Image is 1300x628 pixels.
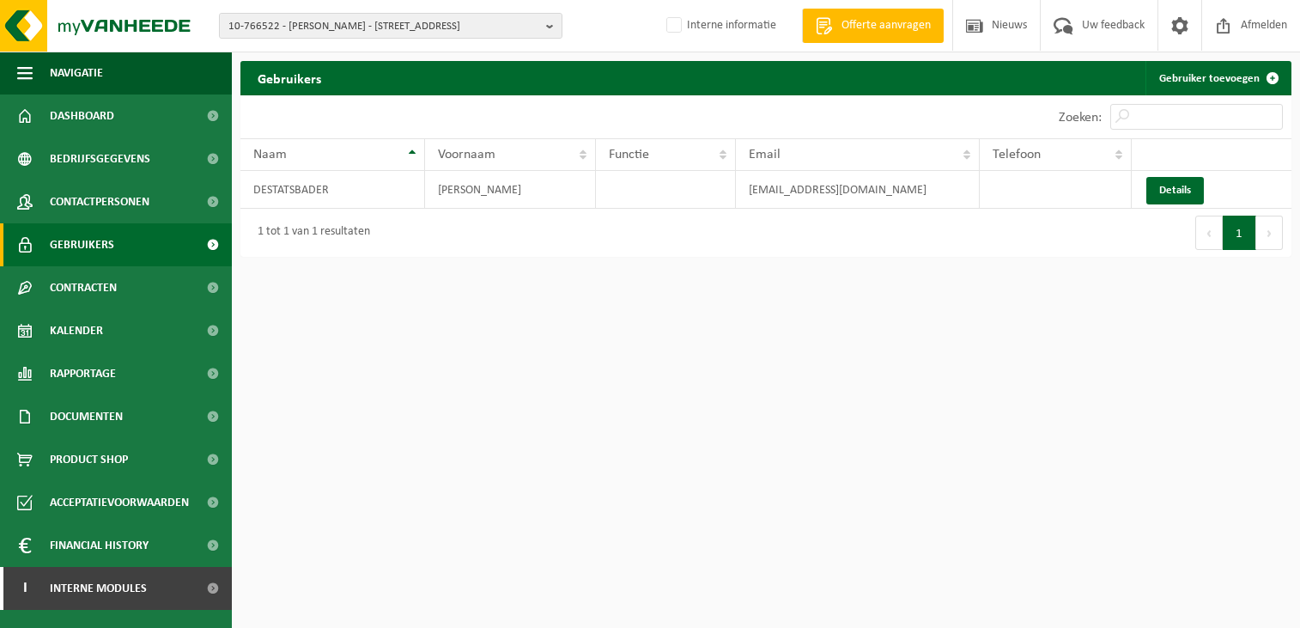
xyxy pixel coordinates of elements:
label: Zoeken: [1059,111,1102,125]
button: Previous [1195,216,1223,250]
span: Offerte aanvragen [837,17,935,34]
span: Naam [253,148,287,162]
span: Contactpersonen [50,180,149,223]
span: Details [1159,185,1191,196]
span: Bedrijfsgegevens [50,137,150,180]
span: 10-766522 - [PERSON_NAME] - [STREET_ADDRESS] [228,14,539,40]
span: I [17,567,33,610]
a: Offerte aanvragen [802,9,944,43]
button: Next [1256,216,1283,250]
button: 1 [1223,216,1256,250]
span: Interne modules [50,567,147,610]
span: Product Shop [50,438,128,481]
span: Functie [609,148,649,162]
a: Details [1146,177,1204,204]
span: Rapportage [50,352,116,395]
td: [EMAIL_ADDRESS][DOMAIN_NAME] [736,171,980,209]
td: DESTATSBADER [240,171,425,209]
a: Gebruiker toevoegen [1145,61,1290,95]
h2: Gebruikers [240,61,338,95]
button: 10-766522 - [PERSON_NAME] - [STREET_ADDRESS] [219,13,562,39]
span: Kalender [50,309,103,352]
td: [PERSON_NAME] [425,171,596,209]
span: Contracten [50,266,117,309]
span: Email [749,148,781,162]
div: 1 tot 1 van 1 resultaten [249,217,370,248]
label: Interne informatie [663,13,776,39]
span: Navigatie [50,52,103,95]
span: Acceptatievoorwaarden [50,481,189,524]
span: Financial History [50,524,149,567]
span: Documenten [50,395,123,438]
span: Dashboard [50,95,114,137]
span: Voornaam [438,148,495,162]
span: Telefoon [993,148,1041,162]
span: Gebruikers [50,223,114,266]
